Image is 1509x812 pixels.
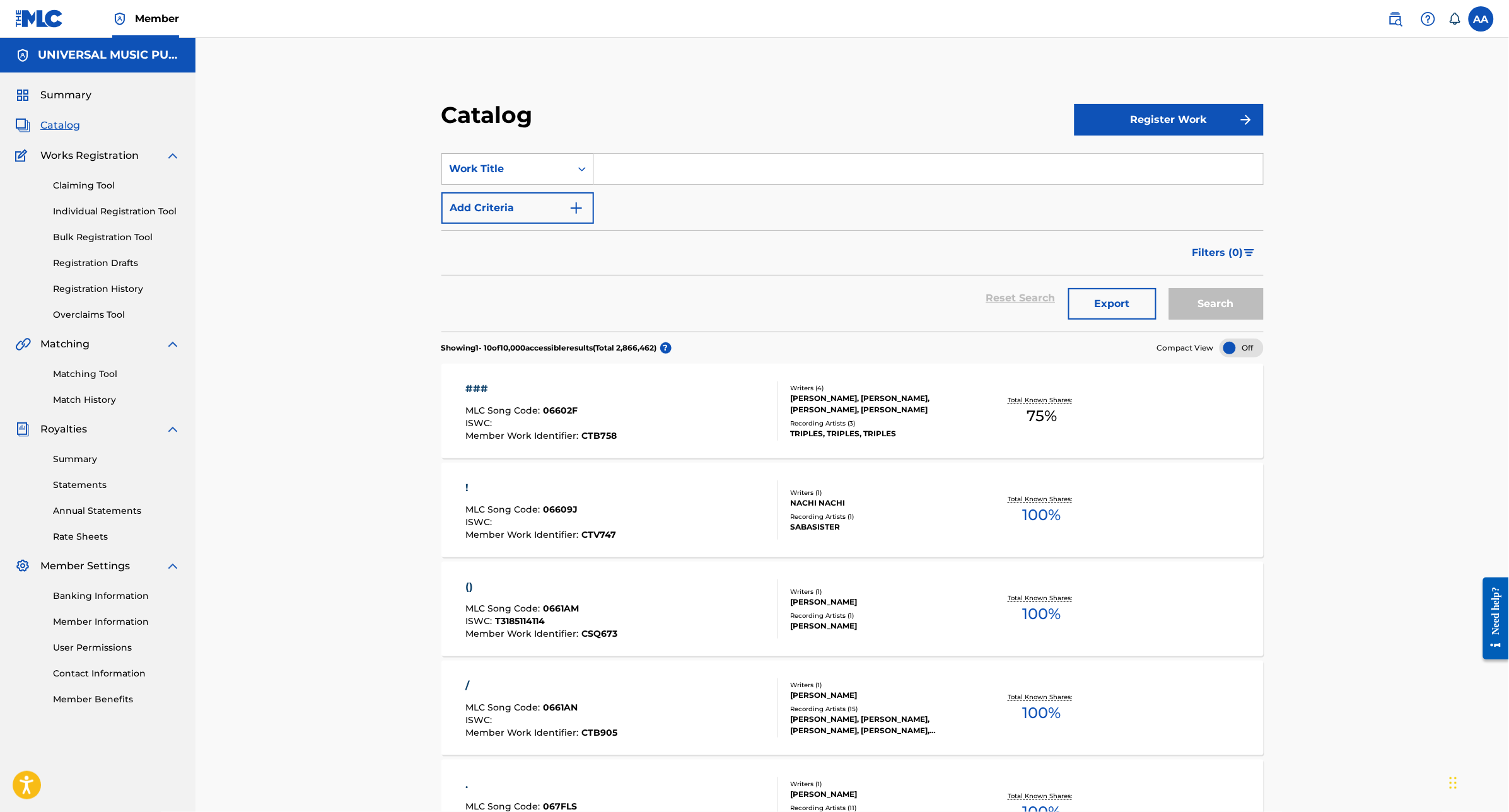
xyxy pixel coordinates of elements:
span: 100 % [1023,504,1061,526]
div: [PERSON_NAME] [790,690,974,701]
span: ISWC : [466,417,496,429]
div: SABASISTER [790,521,974,533]
div: Notifications [1448,13,1461,25]
span: Member Settings [40,559,130,574]
div: ! [466,480,617,496]
img: expand [165,337,180,352]
a: Member Information [53,615,180,629]
a: Matching Tool [53,368,180,381]
p: Total Known Shares: [1008,593,1076,603]
img: MLC Logo [15,9,64,28]
img: expand [165,422,180,437]
div: NACHI NACHI [790,497,974,509]
button: Export [1068,288,1157,320]
div: Recording Artists ( 1 ) [790,512,974,521]
span: Member [135,11,179,26]
a: SummarySummary [15,88,91,103]
span: ISWC : [466,615,496,627]
span: Works Registration [40,148,139,163]
a: Overclaims Tool [53,308,180,322]
img: search [1388,11,1403,26]
a: Claiming Tool [53,179,180,192]
a: Member Benefits [53,693,180,706]
span: Summary [40,88,91,103]
img: expand [165,148,180,163]
img: Accounts [15,48,30,63]
p: Showing 1 - 10 of 10,000 accessible results (Total 2,866,462 ) [441,342,657,354]
span: Royalties [40,422,87,437]
div: Drag [1450,764,1457,802]
img: 9d2ae6d4665cec9f34b9.svg [569,200,584,216]
h5: UNIVERSAL MUSIC PUB GROUP [38,48,180,62]
div: [PERSON_NAME] [790,596,974,608]
div: . [466,777,617,792]
div: Recording Artists ( 1 ) [790,611,974,620]
button: Register Work [1075,104,1264,136]
span: Member Work Identifier : [466,430,582,441]
span: CSQ673 [582,628,618,639]
div: Recording Artists ( 15 ) [790,704,974,714]
span: Member Work Identifier : [466,628,582,639]
img: Catalog [15,118,30,133]
span: Filters ( 0 ) [1192,245,1244,260]
a: CatalogCatalog [15,118,80,133]
img: Summary [15,88,30,103]
div: / [466,678,618,693]
span: 0661AN [544,702,578,713]
span: 06602F [544,405,578,416]
button: Filters (0) [1185,237,1264,269]
a: Match History [53,393,180,407]
a: Annual Statements [53,504,180,518]
span: CTB758 [582,430,617,441]
a: /MLC Song Code:0661ANISWC:Member Work Identifier:CTB905Writers (1)[PERSON_NAME]Recording Artists ... [441,661,1264,755]
p: Total Known Shares: [1008,494,1076,504]
span: MLC Song Code : [466,603,544,614]
div: TRIPLES, TRIPLES, TRIPLES [790,428,974,439]
span: CTB905 [582,727,618,738]
span: 0661AM [544,603,580,614]
span: Member Work Identifier : [466,529,582,540]
a: !MLC Song Code:06609JISWC:Member Work Identifier:CTV747Writers (1)NACHI NACHIRecording Artists (1... [441,463,1264,557]
div: [PERSON_NAME], [PERSON_NAME], [PERSON_NAME], [PERSON_NAME], [PERSON_NAME] [790,714,974,736]
a: Registration Drafts [53,257,180,270]
div: Writers ( 4 ) [790,383,974,393]
span: MLC Song Code : [466,801,544,812]
img: filter [1244,249,1255,257]
span: MLC Song Code : [466,504,544,515]
div: Writers ( 1 ) [790,488,974,497]
span: 75 % [1027,405,1057,427]
div: [PERSON_NAME] [790,620,974,632]
span: Matching [40,337,90,352]
a: Registration History [53,282,180,296]
img: f7272a7cc735f4ea7f67.svg [1238,112,1254,127]
div: [PERSON_NAME], [PERSON_NAME], [PERSON_NAME], [PERSON_NAME] [790,393,974,415]
div: Writers ( 1 ) [790,680,974,690]
div: Writers ( 1 ) [790,587,974,596]
a: User Permissions [53,641,180,654]
span: CTV747 [582,529,617,540]
iframe: Chat Widget [1446,751,1509,812]
span: 100 % [1023,702,1061,724]
div: Writers ( 1 ) [790,779,974,789]
a: Statements [53,478,180,492]
a: Public Search [1383,6,1408,32]
img: Works Registration [15,148,32,163]
a: Individual Registration Tool [53,205,180,218]
img: help [1421,11,1436,26]
span: ISWC : [466,516,496,528]
img: Top Rightsholder [112,11,127,26]
span: ISWC : [466,714,496,726]
img: expand [165,559,180,574]
p: Total Known Shares: [1008,692,1076,702]
p: Total Known Shares: [1008,791,1076,801]
iframe: Resource Center [1474,568,1509,670]
div: User Menu [1469,6,1494,32]
a: Banking Information [53,589,180,603]
a: Contact Information [53,667,180,680]
div: Work Title [450,161,563,177]
a: ###MLC Song Code:06602FISWC:Member Work Identifier:CTB758Writers (4)[PERSON_NAME], [PERSON_NAME],... [441,364,1264,458]
img: Member Settings [15,559,30,574]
